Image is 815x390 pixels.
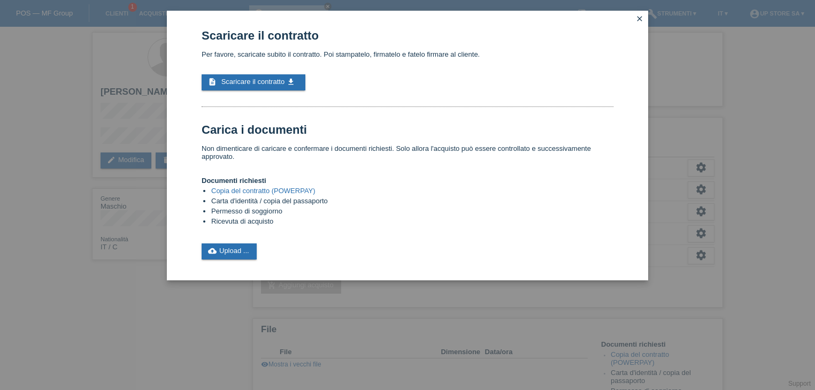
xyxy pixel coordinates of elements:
[633,13,647,26] a: close
[202,29,613,42] h1: Scaricare il contratto
[202,123,613,136] h1: Carica i documenti
[202,243,257,259] a: cloud_uploadUpload ...
[635,14,644,23] i: close
[202,144,613,160] p: Non dimenticare di caricare e confermare i documenti richiesti. Solo allora l'acquisto può essere...
[211,197,613,207] li: Carta d'identità / copia del passaporto
[211,217,613,227] li: Ricevuta di acquisto
[202,74,305,90] a: description Scaricare il contratto get_app
[202,177,613,185] h4: Documenti richiesti
[287,78,295,86] i: get_app
[208,78,217,86] i: description
[202,50,613,58] p: Per favore, scaricate subito il contratto. Poi stampatelo, firmatelo e fatelo firmare al cliente.
[221,78,285,86] span: Scaricare il contratto
[208,247,217,255] i: cloud_upload
[211,187,316,195] a: Copia del contratto (POWERPAY)
[211,207,613,217] li: Permesso di soggiorno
